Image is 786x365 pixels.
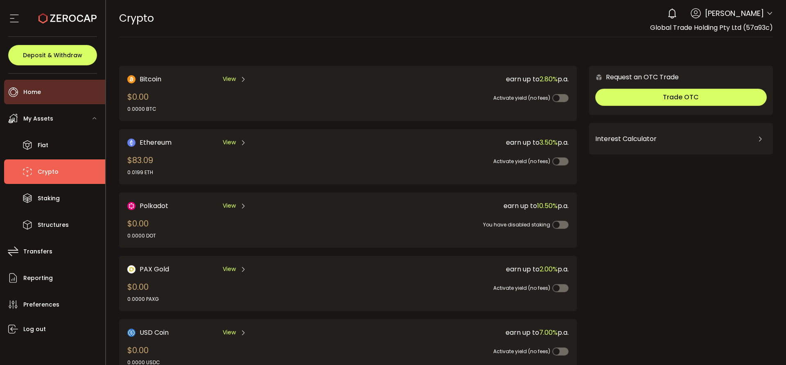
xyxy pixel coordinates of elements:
span: Bitcoin [140,74,161,84]
span: Activate yield (no fees) [493,158,550,165]
img: DOT [127,202,136,210]
span: Crypto [119,11,154,25]
div: $83.09 [127,154,153,176]
span: [PERSON_NAME] [705,8,764,19]
span: View [223,265,236,273]
span: View [223,138,236,147]
span: Trade OTC [663,92,699,102]
span: View [223,75,236,83]
iframe: Chat Widget [745,326,786,365]
div: earn up to p.a. [342,201,569,211]
span: Fiat [38,139,48,151]
span: My Assets [23,113,53,125]
span: 7.00% [539,328,558,337]
span: Activate yield (no fees) [493,94,550,101]
div: Interest Calculator [595,129,767,149]
img: PAX Gold [127,265,136,273]
span: Activate yield (no fees) [493,284,550,291]
span: PAX Gold [140,264,169,274]
span: Global Trade Holding Pty Ltd (57a93c) [650,23,773,32]
button: Trade OTC [595,89,767,106]
span: 2.80% [540,74,558,84]
div: Request an OTC Trade [589,72,679,82]
span: USD Coin [140,327,169,338]
span: View [223,328,236,337]
button: Deposit & Withdraw [8,45,97,65]
div: $0.00 [127,281,159,303]
span: 3.50% [540,138,558,147]
span: Preferences [23,299,59,311]
span: 2.00% [540,264,558,274]
span: Log out [23,323,46,335]
div: 0.0199 ETH [127,169,153,176]
div: earn up to p.a. [342,264,569,274]
span: Staking [38,193,60,204]
div: earn up to p.a. [342,327,569,338]
span: Deposit & Withdraw [23,52,82,58]
img: USD Coin [127,329,136,337]
span: Reporting [23,272,53,284]
div: $0.00 [127,217,156,240]
div: 0.0000 BTC [127,105,156,113]
span: Ethereum [140,137,172,148]
span: Polkadot [140,201,168,211]
div: 0.0000 PAXG [127,296,159,303]
div: $0.00 [127,91,156,113]
div: 0.0000 DOT [127,232,156,240]
div: earn up to p.a. [342,74,569,84]
span: Activate yield (no fees) [493,348,550,355]
img: Bitcoin [127,75,136,83]
span: Transfers [23,246,52,258]
span: Structures [38,219,69,231]
span: Home [23,86,41,98]
span: You have disabled staking [483,221,550,228]
img: 6nGpN7MZ9FLuBP83NiajKbTRY4UzlzQtBKtCrLLspmCkSvCZHBKvY3NxgQaT5JnOQREvtQ257bXeeSTueZfAPizblJ+Fe8JwA... [595,74,603,81]
div: earn up to p.a. [342,137,569,148]
span: View [223,202,236,210]
span: Crypto [38,166,59,178]
span: 10.50% [537,201,558,210]
img: Ethereum [127,139,136,147]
